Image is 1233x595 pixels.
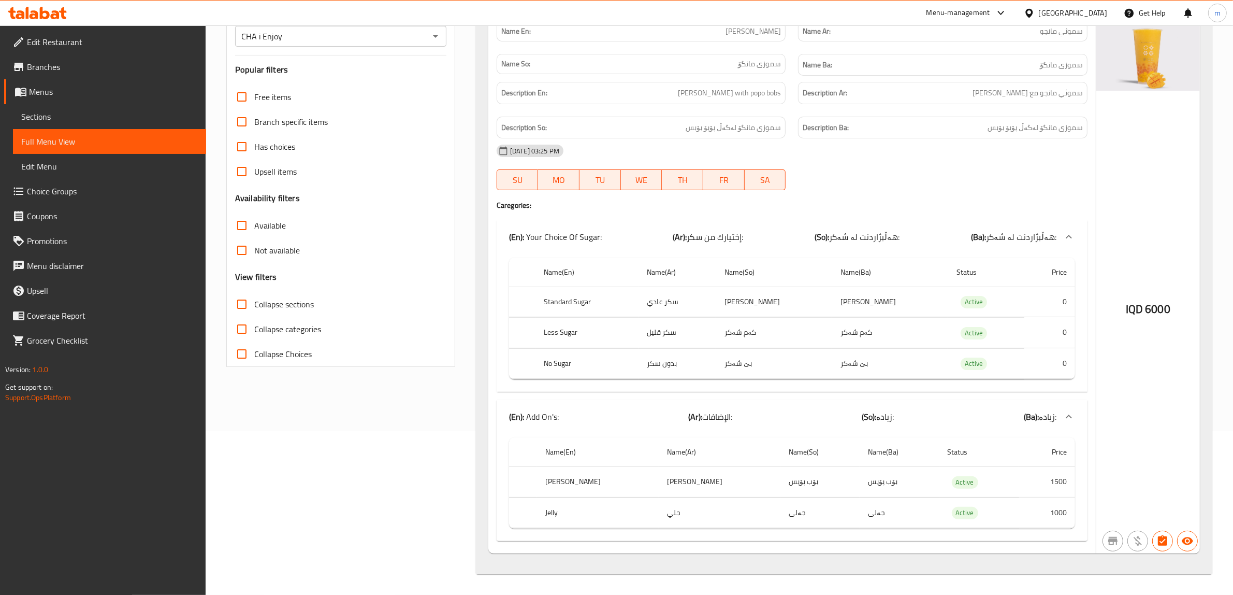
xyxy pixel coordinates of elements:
[27,61,198,73] span: Branches
[988,121,1083,134] span: سموزی مانگۆ لەگەڵ پۆپۆ بۆبس
[501,26,531,37] strong: Name En:
[501,173,534,188] span: SU
[476,9,1212,574] div: (En): Fruit Smoothie and Milkshake(Ar):السموثي و الميلك شيك(So):سمۆدی و میلک شەیک(Ba):سموزی میوەی...
[509,229,524,245] b: (En):
[542,173,575,188] span: MO
[1040,26,1083,37] span: سموثي مانجو
[509,437,1075,529] table: choices table
[1103,531,1123,551] button: Not branch specific item
[497,400,1087,433] div: (En): Add On's:(Ar):الإضافات:(So):زیادە:(Ba):زیادە:
[254,348,312,360] span: Collapse Choices
[501,87,547,100] strong: Description En:
[13,104,206,129] a: Sections
[952,507,978,519] div: Active
[832,258,948,287] th: Name(Ba)
[961,296,987,308] div: Active
[4,229,206,253] a: Promotions
[659,498,780,528] td: جلي
[716,348,832,379] td: بێ شەکر
[686,121,781,134] span: سموزی مانگۆ لەگەڵ پۆپۆ بۆبس
[4,179,206,204] a: Choice Groups
[877,409,894,424] span: زیادە:
[535,318,638,348] th: Less Sugar
[971,229,986,245] b: (Ba):
[1096,13,1200,91] img: mmw_638906964237556438
[961,358,987,370] div: Active
[926,7,990,19] div: Menu-management
[1019,437,1075,467] th: Price
[832,318,948,348] td: کەم شەکر
[688,409,702,424] b: (Ar):
[803,87,847,100] strong: Description Ar:
[639,287,716,317] td: سكر عادي
[21,135,198,148] span: Full Menu View
[13,154,206,179] a: Edit Menu
[21,160,198,173] span: Edit Menu
[509,231,602,243] p: Your Choice Of Sugar:
[1177,531,1198,551] button: Available
[832,287,948,317] td: [PERSON_NAME]
[702,409,732,424] span: الإضافات:
[703,169,745,190] button: FR
[535,287,638,317] th: Standard Sugar
[497,433,1087,541] div: (En): Fruit Smoothie and Milkshake(Ar):السموثي و الميلك شيك(So):سمۆدی و میلک شەیک(Ba):سموزی میوەی...
[952,476,978,488] span: Active
[659,467,780,498] td: [PERSON_NAME]
[745,169,786,190] button: SA
[860,437,939,467] th: Name(Ba)
[254,116,328,128] span: Branch specific items
[497,220,1087,253] div: (En): Your Choice Of Sugar:(Ar):إختيارك من سكر:(So):هەڵبژاردنت لە شەکر:(Ba):هەڵبژاردنت لە شەکر:
[780,498,859,528] td: جەلی
[5,380,53,394] span: Get support on:
[4,30,206,54] a: Edit Restaurant
[4,253,206,278] a: Menu disclaimer
[13,129,206,154] a: Full Menu View
[815,229,829,245] b: (So):
[986,229,1056,245] span: هەڵبژاردنت لە شەکر:
[716,287,832,317] td: [PERSON_NAME]
[235,192,300,204] h3: Availability filters
[506,146,563,156] span: [DATE] 03:25 PM
[4,79,206,104] a: Menus
[621,169,662,190] button: WE
[254,244,300,257] span: Not available
[32,363,48,376] span: 1.0.0
[254,91,291,103] span: Free items
[673,229,687,245] b: (Ar):
[27,260,198,272] span: Menu disclaimer
[1039,7,1107,19] div: [GEOGRAPHIC_DATA]
[1039,409,1056,424] span: زیادە:
[5,363,31,376] span: Version:
[803,121,849,134] strong: Description Ba:
[639,318,716,348] td: سكر قليل
[535,258,638,287] th: Name(En)
[666,173,699,188] span: TH
[961,327,987,339] span: Active
[639,348,716,379] td: بدون سكر
[707,173,741,188] span: FR
[860,498,939,528] td: جەلی
[254,219,286,232] span: Available
[749,173,782,188] span: SA
[961,358,987,370] span: Active
[535,348,638,379] th: No Sugar
[254,323,321,335] span: Collapse categories
[625,173,658,188] span: WE
[780,467,859,498] td: بۆب پۆپس
[584,173,617,188] span: TU
[1024,258,1075,287] th: Price
[501,121,547,134] strong: Description So:
[716,318,832,348] td: کەم شەکر
[1024,348,1075,379] td: 0
[1145,299,1170,319] span: 6000
[27,309,198,322] span: Coverage Report
[27,235,198,247] span: Promotions
[579,169,621,190] button: TU
[21,110,198,123] span: Sections
[4,204,206,229] a: Coupons
[235,64,446,76] h3: Popular filters
[254,140,295,153] span: Has choices
[939,437,1019,467] th: Status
